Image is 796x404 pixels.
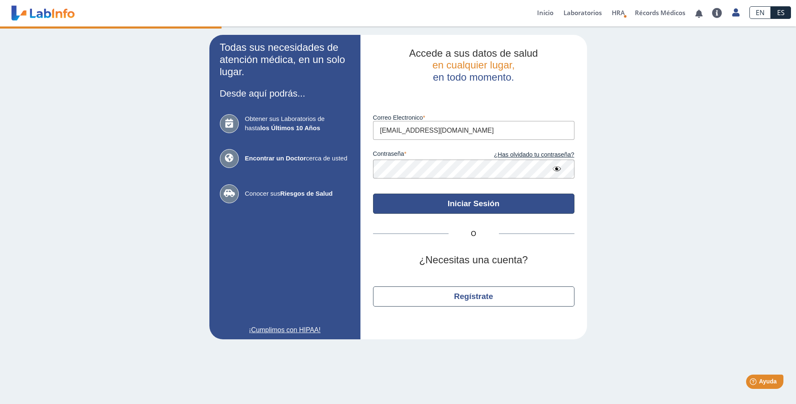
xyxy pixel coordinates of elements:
[612,8,625,17] span: HRA
[245,114,350,133] span: Obtener sus Laboratorios de hasta
[220,42,350,78] h2: Todas sus necesidades de atención médica, en un solo lugar.
[373,150,474,160] label: contraseña
[474,150,574,160] a: ¿Has olvidado tu contraseña?
[373,254,574,266] h2: ¿Necesitas una cuenta?
[245,155,306,162] b: Encontrar un Doctor
[771,6,791,19] a: ES
[245,154,350,163] span: cerca de usted
[449,229,499,239] span: O
[260,124,320,131] b: los Últimos 10 Años
[749,6,771,19] a: EN
[373,194,574,214] button: Iniciar Sesión
[373,114,574,121] label: Correo Electronico
[409,47,538,59] span: Accede a sus datos de salud
[220,325,350,335] a: ¡Cumplimos con HIPAA!
[373,286,574,307] button: Regístrate
[721,371,787,395] iframe: Help widget launcher
[220,88,350,99] h3: Desde aquí podrás...
[245,189,350,199] span: Conocer sus
[432,59,514,71] span: en cualquier lugar,
[433,71,514,83] span: en todo momento.
[280,190,333,197] b: Riesgos de Salud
